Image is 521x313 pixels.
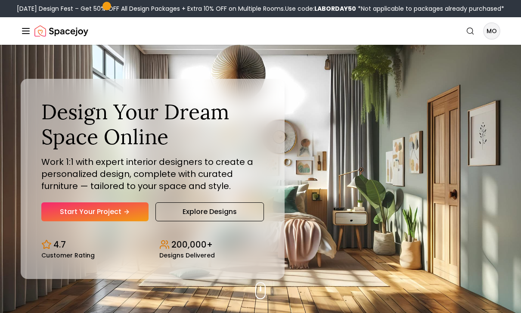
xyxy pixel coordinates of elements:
[17,4,504,13] div: [DATE] Design Fest – Get 50% OFF All Design Packages + Extra 10% OFF on Multiple Rooms.
[483,22,500,40] button: MO
[41,156,264,192] p: Work 1:1 with expert interior designers to create a personalized design, complete with curated fu...
[53,239,66,251] p: 4.7
[41,202,149,221] a: Start Your Project
[41,252,95,258] small: Customer Rating
[34,22,88,40] a: Spacejoy
[21,17,500,45] nav: Global
[314,4,356,13] b: LABORDAY50
[155,202,264,221] a: Explore Designs
[34,22,88,40] img: Spacejoy Logo
[159,252,215,258] small: Designs Delivered
[171,239,213,251] p: 200,000+
[484,23,499,39] span: MO
[41,99,264,149] h1: Design Your Dream Space Online
[356,4,504,13] span: *Not applicable to packages already purchased*
[41,232,264,258] div: Design stats
[285,4,356,13] span: Use code:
